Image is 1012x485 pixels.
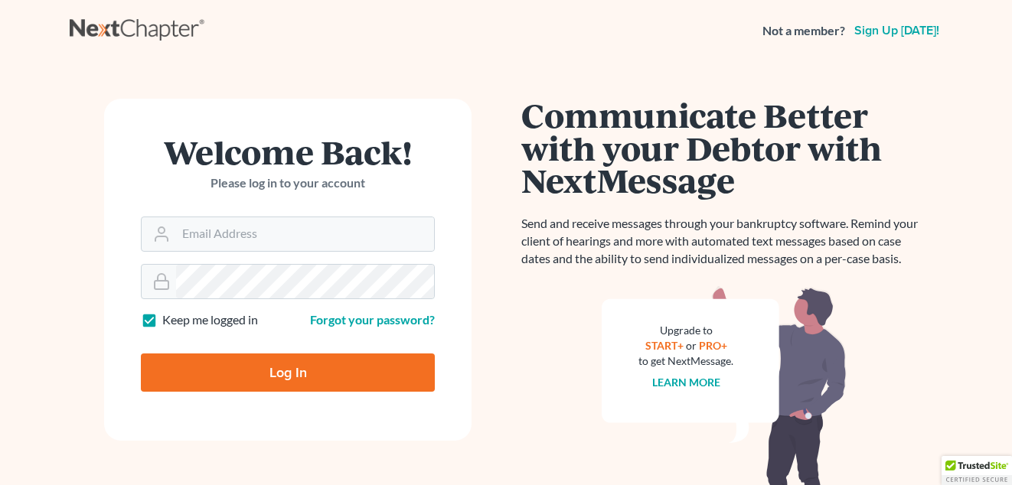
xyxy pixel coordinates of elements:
a: START+ [645,339,684,352]
h1: Communicate Better with your Debtor with NextMessage [521,99,927,197]
div: to get NextMessage. [638,353,733,369]
span: or [686,339,697,352]
div: Upgrade to [638,323,733,338]
input: Email Address [176,217,434,251]
a: Sign up [DATE]! [851,24,942,37]
p: Please log in to your account [141,174,435,192]
a: Learn more [652,376,720,389]
label: Keep me logged in [162,311,258,329]
a: PRO+ [699,339,727,352]
strong: Not a member? [762,22,845,40]
h1: Welcome Back! [141,135,435,168]
input: Log In [141,353,435,392]
p: Send and receive messages through your bankruptcy software. Remind your client of hearings and mo... [521,215,927,268]
a: Forgot your password? [310,312,435,327]
div: TrustedSite Certified [942,456,1012,485]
